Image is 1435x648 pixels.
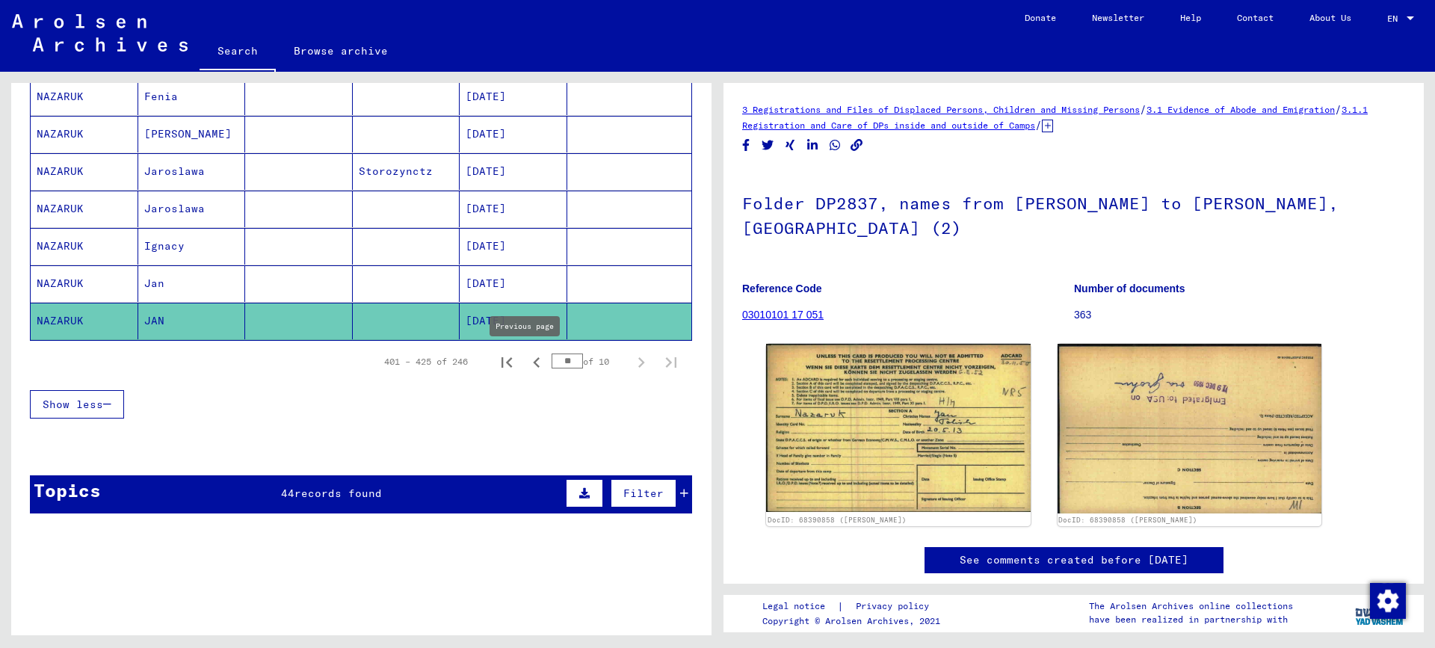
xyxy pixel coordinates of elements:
p: Copyright © Arolsen Archives, 2021 [762,614,947,628]
span: records found [294,487,382,500]
button: Last page [656,347,686,377]
div: of 10 [552,354,626,368]
div: 401 – 425 of 246 [384,355,468,368]
span: Filter [623,487,664,500]
button: Previous page [522,347,552,377]
a: 03010101 17 051 [742,309,824,321]
span: / [1140,102,1147,116]
mat-cell: [DATE] [460,153,567,190]
mat-cell: [DATE] [460,265,567,302]
button: Share on Xing [783,136,798,155]
mat-cell: [DATE] [460,116,567,152]
mat-cell: NAZARUK [31,265,138,302]
p: The Arolsen Archives online collections [1089,599,1293,613]
mat-cell: [DATE] [460,191,567,227]
mat-cell: Jaroslawa [138,153,246,190]
mat-cell: NAZARUK [31,78,138,115]
mat-cell: NAZARUK [31,153,138,190]
a: Privacy policy [844,599,947,614]
mat-cell: [PERSON_NAME] [138,116,246,152]
a: Legal notice [762,599,837,614]
mat-cell: JAN [138,303,246,339]
mat-cell: [DATE] [460,78,567,115]
div: Topics [34,477,101,504]
mat-cell: Jan [138,265,246,302]
img: yv_logo.png [1352,594,1408,632]
a: Search [200,33,276,72]
span: / [1035,118,1042,132]
a: 3 Registrations and Files of Displaced Persons, Children and Missing Persons [742,104,1140,115]
button: Next page [626,347,656,377]
mat-cell: [DATE] [460,303,567,339]
a: See comments created before [DATE] [960,552,1188,568]
span: 44 [281,487,294,500]
button: Share on WhatsApp [827,136,843,155]
span: / [1335,102,1342,116]
button: Share on Facebook [738,136,754,155]
b: Number of documents [1074,283,1185,294]
span: Show less [43,398,103,411]
mat-cell: [DATE] [460,228,567,265]
a: 3.1 Evidence of Abode and Emigration [1147,104,1335,115]
a: DocID: 68390858 ([PERSON_NAME]) [1058,516,1197,524]
a: Browse archive [276,33,406,69]
img: 001.jpg [766,344,1031,512]
mat-cell: Jaroslawa [138,191,246,227]
mat-cell: NAZARUK [31,191,138,227]
mat-cell: NAZARUK [31,228,138,265]
button: Show less [30,390,124,419]
div: Change consent [1369,582,1405,618]
button: Copy link [849,136,865,155]
img: Change consent [1370,583,1406,619]
mat-cell: NAZARUK [31,303,138,339]
button: First page [492,347,522,377]
p: have been realized in partnership with [1089,613,1293,626]
button: Share on Twitter [760,136,776,155]
p: 363 [1074,307,1405,323]
mat-cell: Storozynctz [353,153,460,190]
mat-cell: Ignacy [138,228,246,265]
h1: Folder DP2837, names from [PERSON_NAME] to [PERSON_NAME], [GEOGRAPHIC_DATA] (2) [742,169,1405,259]
button: Share on LinkedIn [805,136,821,155]
button: Filter [611,479,676,507]
img: 002.jpg [1058,344,1322,513]
a: DocID: 68390858 ([PERSON_NAME]) [768,516,907,524]
b: Reference Code [742,283,822,294]
div: | [762,599,947,614]
img: Arolsen_neg.svg [12,14,188,52]
span: EN [1387,13,1404,24]
mat-cell: Fenia [138,78,246,115]
mat-cell: NAZARUK [31,116,138,152]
